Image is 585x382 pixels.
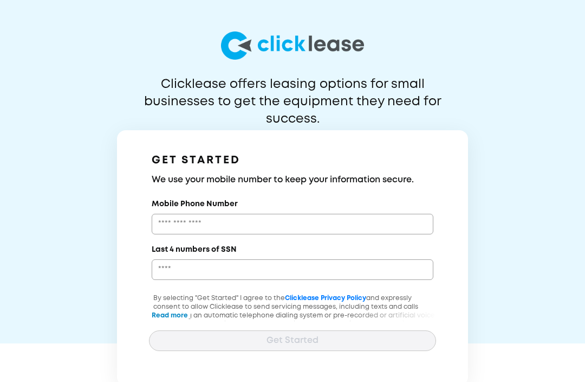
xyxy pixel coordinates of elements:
p: Clicklease offers leasing options for small businesses to get the equipment they need for success. [118,76,467,111]
button: Get Started [149,330,436,351]
h1: GET STARTED [152,152,433,169]
a: Clicklease Privacy Policy [285,295,366,301]
img: logo-larg [221,31,364,60]
label: Last 4 numbers of SSN [152,244,237,255]
label: Mobile Phone Number [152,199,238,209]
p: By selecting "Get Started" I agree to the and expressly consent to allow Clicklease to send servi... [149,294,436,346]
h3: We use your mobile number to keep your information secure. [152,174,433,187]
